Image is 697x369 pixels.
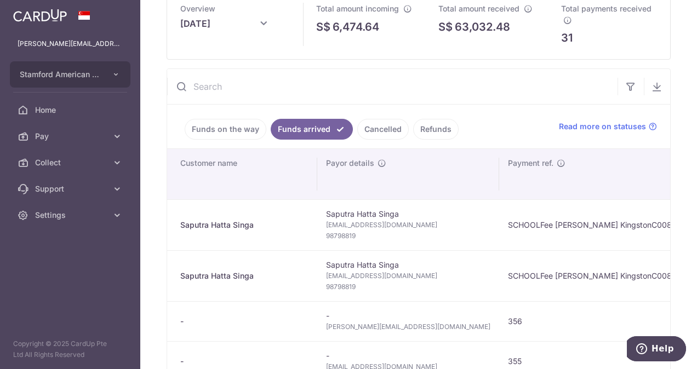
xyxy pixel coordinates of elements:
[357,119,409,140] a: Cancelled
[10,61,130,88] button: Stamford American International School Pte Ltd
[25,8,47,18] span: Help
[455,19,510,35] p: 63,032.48
[180,270,308,281] div: Saputra Hatta Singa
[317,250,499,301] td: Saputra Hatta Singa
[180,356,308,367] div: -
[326,321,490,332] span: [PERSON_NAME][EMAIL_ADDRESS][DOMAIN_NAME]
[35,157,107,168] span: Collect
[326,158,374,169] span: Payor details
[35,105,107,116] span: Home
[185,119,266,140] a: Funds on the way
[180,220,308,230] div: Saputra Hatta Singa
[316,4,399,13] span: Total amount incoming
[627,336,686,364] iframe: Opens a widget where you can find more information
[561,30,573,46] p: 31
[271,119,353,140] a: Funds arrived
[180,316,308,327] div: -
[413,119,459,140] a: Refunds
[18,38,123,49] p: [PERSON_NAME][EMAIL_ADDRESS][PERSON_NAME][DOMAIN_NAME]
[559,121,657,132] a: Read more on statuses
[317,301,499,341] td: -
[326,270,490,281] span: [EMAIL_ADDRESS][DOMAIN_NAME]
[316,19,330,35] span: S$
[13,9,67,22] img: CardUp
[326,230,490,241] span: 98798819
[326,220,490,230] span: [EMAIL_ADDRESS][DOMAIN_NAME]
[167,69,618,104] input: Search
[20,69,101,80] span: Stamford American International School Pte Ltd
[167,149,317,199] th: Customer name
[317,149,499,199] th: Payor details
[35,131,107,142] span: Pay
[333,19,379,35] p: 6,474.64
[559,121,646,132] span: Read more on statuses
[508,158,553,169] span: Payment ref.
[561,4,652,13] span: Total payments received
[35,183,107,194] span: Support
[438,19,453,35] span: S$
[438,4,519,13] span: Total amount received
[317,199,499,250] td: Saputra Hatta Singa
[180,4,215,13] span: Overview
[326,281,490,292] span: 98798819
[35,210,107,221] span: Settings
